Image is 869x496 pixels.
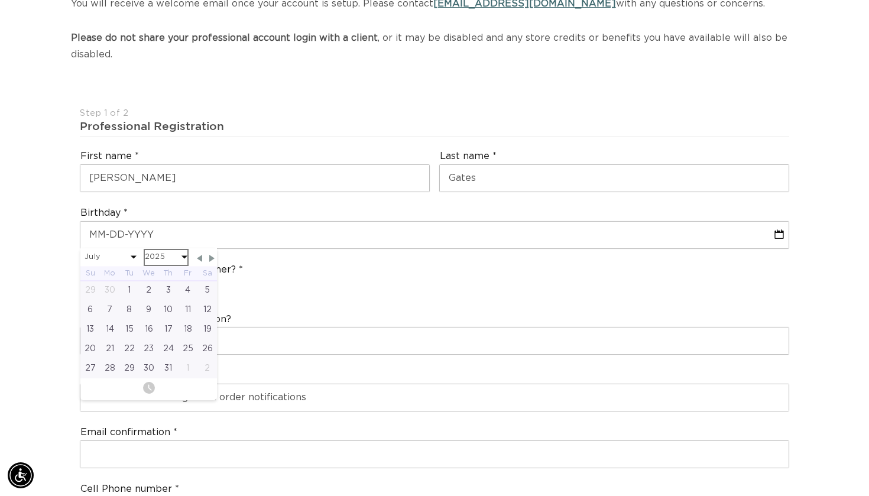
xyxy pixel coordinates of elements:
div: Thu Jul 17 2025 [158,320,178,339]
div: Tue Jul 15 2025 [119,320,139,339]
div: Tue Jul 01 2025 [119,281,139,300]
div: Sat Jul 12 2025 [197,300,217,320]
abbr: Sunday [86,270,95,277]
div: Wed Jul 02 2025 [139,281,158,300]
div: Mon Jul 14 2025 [100,320,119,339]
div: Wed Jul 23 2025 [139,339,158,359]
div: Fri Jul 25 2025 [178,339,197,359]
div: Fri Jul 11 2025 [178,300,197,320]
div: Thu Jul 10 2025 [158,300,178,320]
strong: Please do not share your professional account login with a client [71,33,378,43]
span: Previous Month [194,253,205,264]
div: Mon Jul 28 2025 [100,359,119,378]
div: Sun Jul 06 2025 [80,300,100,320]
div: Thu Jul 03 2025 [158,281,178,300]
abbr: Thursday [164,270,173,277]
span: Next Month [207,253,218,264]
div: Accessibility Menu [8,462,34,488]
div: Sat Jul 26 2025 [197,339,217,359]
iframe: Chat Widget [709,368,869,496]
abbr: Saturday [203,270,212,277]
div: Fri Jul 18 2025 [178,320,197,339]
div: Wed Jul 09 2025 [139,300,158,320]
div: Tue Jul 22 2025 [119,339,139,359]
div: Sun Jul 20 2025 [80,339,100,359]
div: Tue Jul 29 2025 [119,359,139,378]
label: Cell Phone number [80,483,179,495]
label: Birthday [80,207,128,219]
div: Mon Jul 21 2025 [100,339,119,359]
div: Professional Registration [80,119,789,134]
abbr: Tuesday [125,270,134,277]
abbr: Wednesday [142,270,155,277]
div: Thu Jul 24 2025 [158,339,178,359]
abbr: Friday [184,270,192,277]
label: First name [80,150,139,163]
div: Sat Jul 05 2025 [197,281,217,300]
div: Wed Jul 30 2025 [139,359,158,378]
input: Used for account login and order notifications [80,384,789,411]
div: Thu Jul 31 2025 [158,359,178,378]
label: Email confirmation [80,426,177,439]
div: Mon Jul 07 2025 [100,300,119,320]
div: Sat Jul 19 2025 [197,320,217,339]
div: Sun Jul 13 2025 [80,320,100,339]
div: Fri Jul 04 2025 [178,281,197,300]
div: Sun Jul 27 2025 [80,359,100,378]
label: Last name [440,150,497,163]
input: MM-DD-YYYY [80,222,789,248]
div: Step 1 of 2 [80,108,789,119]
abbr: Monday [104,270,115,277]
div: Wed Jul 16 2025 [139,320,158,339]
div: Tue Jul 08 2025 [119,300,139,320]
